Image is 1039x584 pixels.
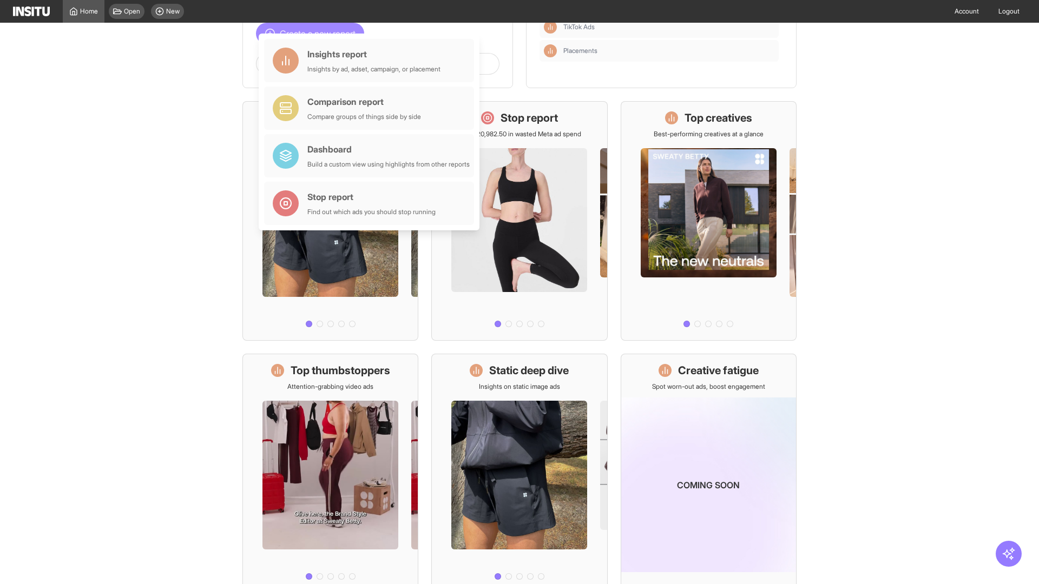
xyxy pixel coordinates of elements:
[13,6,50,16] img: Logo
[563,47,597,55] span: Placements
[307,112,421,121] div: Compare groups of things side by side
[501,110,558,125] h1: Stop report
[307,48,440,61] div: Insights report
[291,363,390,378] h1: Top thumbstoppers
[457,130,581,138] p: Save £20,982.50 in wasted Meta ad spend
[479,382,560,391] p: Insights on static image ads
[256,23,364,44] button: Create a new report
[544,21,557,34] div: Insights
[166,7,180,16] span: New
[544,44,557,57] div: Insights
[242,101,418,341] a: What's live nowSee all active ads instantly
[280,27,356,40] span: Create a new report
[563,47,774,55] span: Placements
[307,208,436,216] div: Find out which ads you should stop running
[307,95,421,108] div: Comparison report
[307,65,440,74] div: Insights by ad, adset, campaign, or placement
[654,130,764,138] p: Best-performing creatives at a glance
[307,190,436,203] div: Stop report
[489,363,569,378] h1: Static deep dive
[431,101,607,341] a: Stop reportSave £20,982.50 in wasted Meta ad spend
[563,23,774,31] span: TikTok Ads
[685,110,752,125] h1: Top creatives
[287,382,373,391] p: Attention-grabbing video ads
[80,7,98,16] span: Home
[124,7,140,16] span: Open
[307,143,470,156] div: Dashboard
[621,101,797,341] a: Top creativesBest-performing creatives at a glance
[307,160,470,169] div: Build a custom view using highlights from other reports
[563,23,595,31] span: TikTok Ads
